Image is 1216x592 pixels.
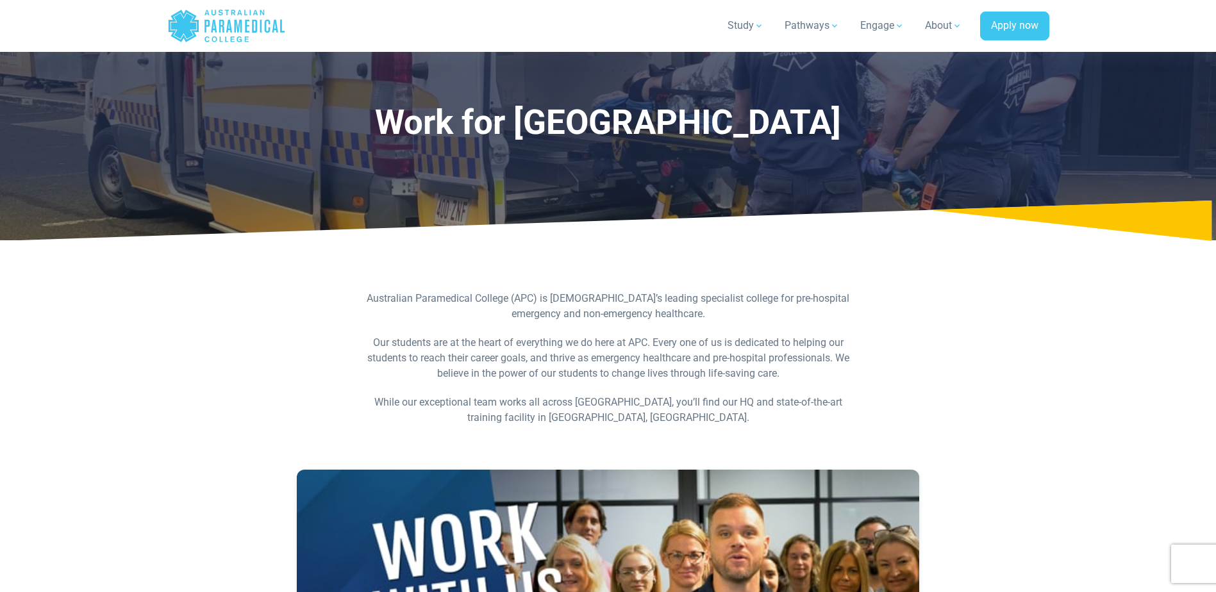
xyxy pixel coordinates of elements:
a: Pathways [777,8,847,44]
a: Study [720,8,772,44]
a: Engage [853,8,912,44]
p: Our students are at the heart of everything we do here at APC. Every one of us is dedicated to he... [361,335,856,381]
a: About [917,8,970,44]
h1: Work for [GEOGRAPHIC_DATA] [233,103,983,143]
a: Apply now [980,12,1049,41]
p: While our exceptional team works all across [GEOGRAPHIC_DATA], you’ll find our HQ and state-of-th... [361,395,856,425]
p: Australian Paramedical College (APC) is [DEMOGRAPHIC_DATA]’s leading specialist college for pre-h... [361,291,856,322]
a: Australian Paramedical College [167,5,286,47]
